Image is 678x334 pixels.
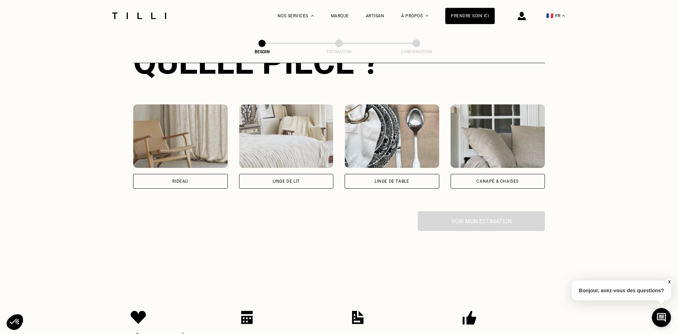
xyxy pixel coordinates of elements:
img: Menu déroulant à propos [426,15,428,17]
a: Prendre soin ici [445,8,495,24]
img: Tilli retouche votre Canapé & chaises [451,104,545,168]
img: Icon [463,311,476,325]
img: Icon [352,311,364,324]
div: Besoin [227,49,297,54]
img: menu déroulant [562,15,565,17]
img: Logo du service de couturière Tilli [109,12,169,19]
img: Tilli retouche votre Rideau [133,104,228,168]
a: Artisan [366,13,385,18]
div: Rideau [172,179,188,183]
img: Tilli retouche votre Linge de table [345,104,439,168]
div: Linge de lit [273,179,300,183]
span: 🇫🇷 [546,12,553,19]
p: Bonjour, avez-vous des questions? [572,280,671,300]
img: Icon [131,311,146,324]
img: Tilli retouche votre Linge de lit [239,104,334,168]
img: icône connexion [518,12,526,20]
a: Marque [331,13,349,18]
div: Linge de table [375,179,409,183]
button: X [666,278,673,286]
div: Canapé & chaises [476,179,519,183]
div: Confirmation [381,49,452,54]
div: Estimation [304,49,374,54]
img: Icon [241,311,253,324]
img: Menu déroulant [311,15,314,17]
